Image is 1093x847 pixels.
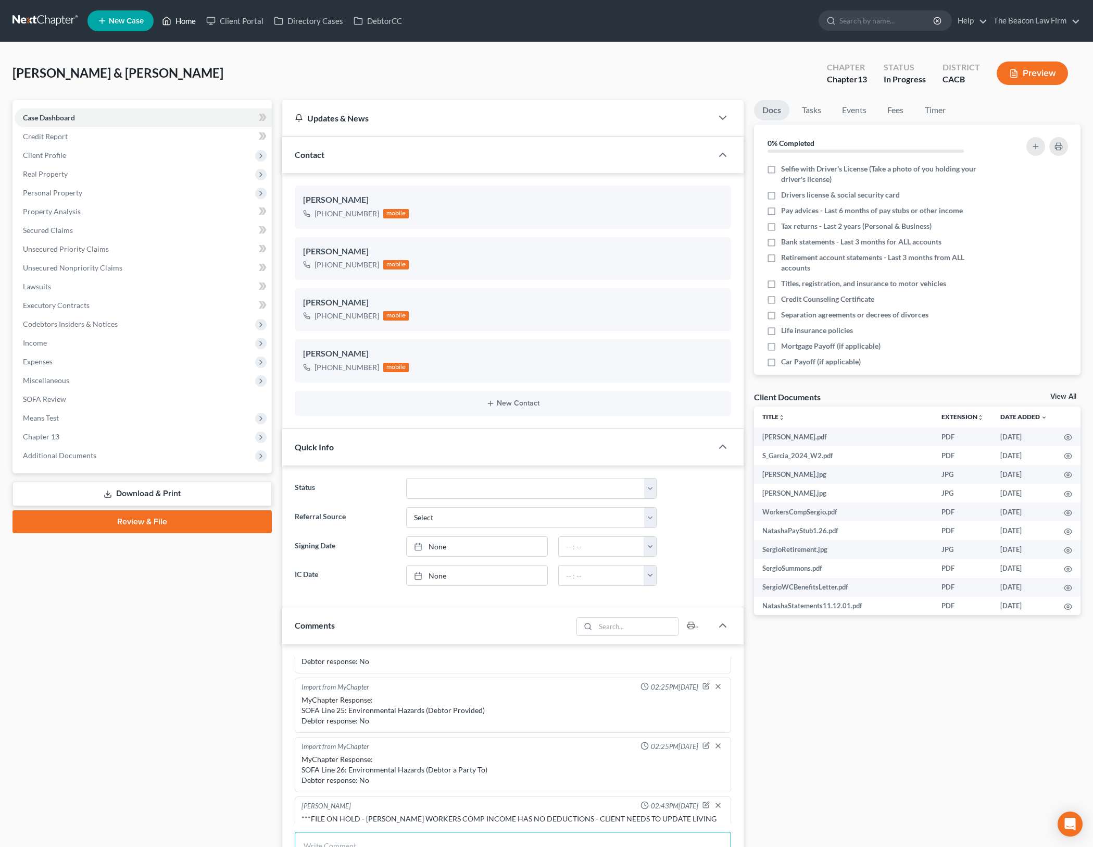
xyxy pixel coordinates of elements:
td: [DATE] [992,559,1056,578]
span: Codebtors Insiders & Notices [23,320,118,328]
a: None [407,537,547,557]
span: Life insurance policies [781,325,853,336]
span: Chapter 13 [23,432,59,441]
div: Import from MyChapter [301,682,369,693]
div: Status [884,62,926,73]
div: ***FILE ON HOLD - [PERSON_NAME] WORKERS COMP INCOME HAS NO DEDUCTIONS - CLIENT NEEDS TO UPDATE LI... [301,814,724,834]
td: [DATE] [992,540,1056,559]
td: JPG [933,465,992,484]
a: Date Added expand_more [1000,413,1047,421]
a: Events [834,100,875,120]
td: JPG [933,484,992,502]
a: Lawsuits [15,277,272,296]
div: Chapter [827,73,867,85]
input: Search... [595,618,678,635]
span: Selfie with Driver's License (Take a photo of you holding your driver's license) [781,164,990,185]
span: Expenses [23,357,53,366]
div: [PHONE_NUMBER] [315,311,379,321]
td: [PERSON_NAME].jpg [754,465,933,484]
div: [PERSON_NAME] [301,801,351,812]
button: New Contact [303,399,723,408]
div: Client Documents [754,391,821,402]
span: Means Test [23,413,59,422]
td: [PERSON_NAME].pdf [754,427,933,446]
div: mobile [383,209,409,218]
div: [PERSON_NAME] [303,297,723,309]
td: PDF [933,578,992,597]
i: expand_more [1041,414,1047,421]
td: SergioSummons.pdf [754,559,933,578]
span: Executory Contracts [23,301,90,310]
label: IC Date [290,565,401,586]
a: Unsecured Priority Claims [15,240,272,259]
td: PDF [933,502,992,521]
span: 13 [858,74,867,84]
td: JPG [933,540,992,559]
td: NatashaPayStub1.26.pdf [754,521,933,540]
td: NatashaStatements11.12.01.pdf [754,597,933,616]
span: [PERSON_NAME] & [PERSON_NAME] [12,65,223,80]
label: Status [290,478,401,499]
span: SOFA Review [23,395,66,403]
span: Credit Report [23,132,68,141]
div: mobile [383,363,409,372]
span: Drivers license & social security card [781,190,900,200]
a: Secured Claims [15,221,272,240]
td: [PERSON_NAME].jpg [754,484,933,502]
input: Search by name... [839,11,935,30]
span: Pay advices - Last 6 months of pay stubs or other income [781,205,963,216]
div: MyChapter Response: SOFA Line 26: Environmental Hazards (Debtor a Party To) Debtor response: No [301,754,724,785]
a: Review & File [12,510,272,533]
span: Retirement account statements - Last 3 months from ALL accounts [781,252,990,273]
input: -- : -- [559,537,644,557]
span: Credit Counseling Certificate [781,294,874,304]
a: View All [1050,393,1076,400]
a: Executory Contracts [15,296,272,315]
span: Miscellaneous [23,376,69,385]
span: Lawsuits [23,282,51,291]
i: unfold_more [977,414,984,421]
td: [DATE] [992,502,1056,521]
div: [PERSON_NAME] [303,348,723,360]
div: [PERSON_NAME] [303,245,723,258]
div: Chapter [827,62,867,73]
span: New Case [109,17,144,25]
span: Car Payoff (if applicable) [781,357,861,367]
span: Secured Claims [23,226,73,235]
td: PDF [933,446,992,465]
span: 02:25PM[DATE] [651,742,698,752]
span: Tax returns - Last 2 years (Personal & Business) [781,221,932,231]
span: Titles, registration, and insurance to motor vehicles [781,278,946,289]
a: Home [157,11,201,30]
div: MyChapter Response: SOFA Line 25: Environmental Hazards (Debtor Provided) Debtor response: No [301,695,724,726]
a: DebtorCC [348,11,407,30]
td: SergioWCBenefitsLetter.pdf [754,578,933,597]
a: Download & Print [12,482,272,506]
td: [DATE] [992,597,1056,616]
a: Help [952,11,987,30]
div: [PHONE_NUMBER] [315,208,379,219]
span: Property Analysis [23,207,81,216]
a: None [407,566,547,585]
span: Contact [295,150,324,159]
button: Preview [997,62,1068,85]
a: Docs [754,100,789,120]
span: Comments [295,620,335,630]
a: Extensionunfold_more [941,413,984,421]
td: PDF [933,559,992,578]
span: Bank statements - Last 3 months for ALL accounts [781,237,941,247]
td: S_Garcia_2024_W2.pdf [754,446,933,465]
td: [DATE] [992,578,1056,597]
td: [DATE] [992,465,1056,484]
span: Quick Info [295,442,334,452]
div: CACB [943,73,980,85]
div: [PHONE_NUMBER] [315,362,379,373]
a: Fees [879,100,912,120]
input: -- : -- [559,566,644,585]
a: Unsecured Nonpriority Claims [15,259,272,277]
a: Directory Cases [269,11,348,30]
a: Property Analysis [15,202,272,221]
span: Income [23,338,47,347]
span: 02:43PM[DATE] [651,801,698,811]
td: SergioRetirement.jpg [754,540,933,559]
